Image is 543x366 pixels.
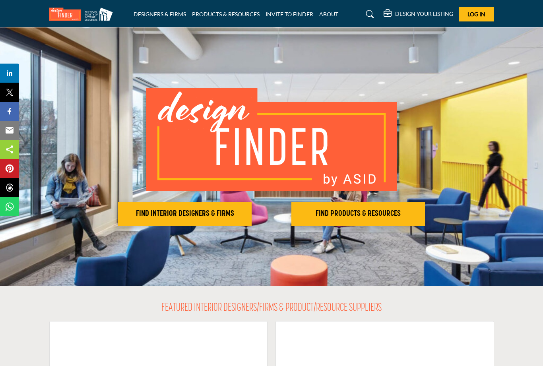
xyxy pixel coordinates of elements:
[161,302,382,315] h2: FEATURED INTERIOR DESIGNERS/FIRMS & PRODUCT/RESOURCE SUPPLIERS
[291,202,425,226] button: FIND PRODUCTS & RESOURCES
[118,202,252,226] button: FIND INTERIOR DESIGNERS & FIRMS
[192,11,260,17] a: PRODUCTS & RESOURCES
[294,209,423,219] h2: FIND PRODUCTS & RESOURCES
[134,11,186,17] a: DESIGNERS & FIRMS
[467,11,485,17] span: Log In
[384,10,453,19] div: DESIGN YOUR LISTING
[49,8,117,21] img: Site Logo
[459,7,494,21] button: Log In
[395,10,453,17] h5: DESIGN YOUR LISTING
[146,88,397,191] img: image
[120,209,249,219] h2: FIND INTERIOR DESIGNERS & FIRMS
[358,8,379,21] a: Search
[266,11,313,17] a: INVITE TO FINDER
[319,11,338,17] a: ABOUT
